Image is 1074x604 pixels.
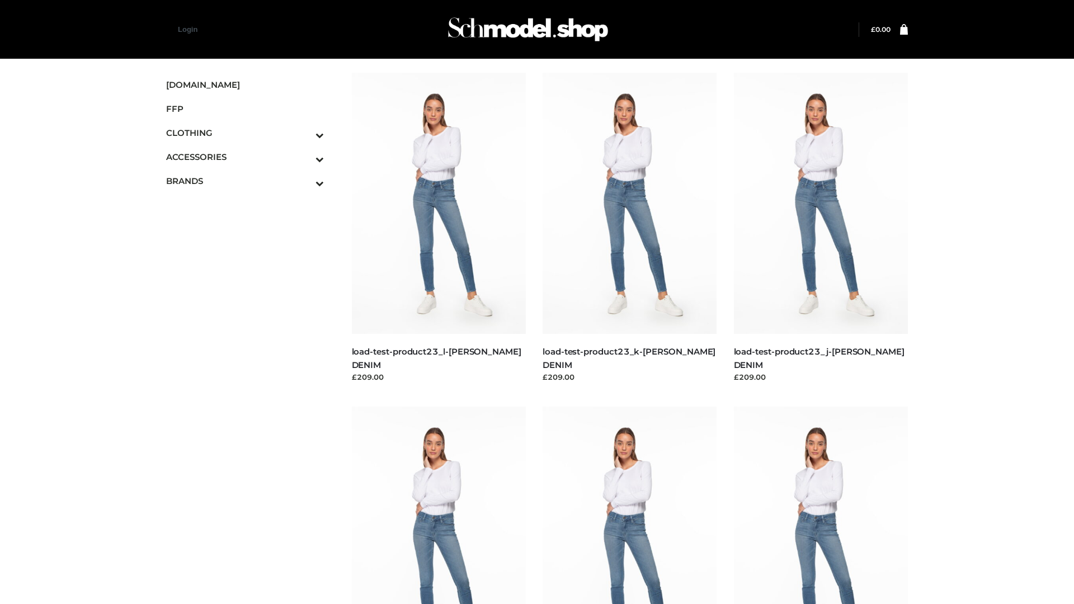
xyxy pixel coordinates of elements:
div: £209.00 [734,371,908,383]
span: £ [871,25,875,34]
button: Toggle Submenu [285,145,324,169]
div: £209.00 [352,371,526,383]
bdi: 0.00 [871,25,891,34]
span: FFP [166,102,324,115]
span: [DOMAIN_NAME] [166,78,324,91]
span: ACCESSORIES [166,150,324,163]
a: £0.00 [871,25,891,34]
a: Login [178,25,197,34]
a: BRANDSToggle Submenu [166,169,324,193]
a: load-test-product23_j-[PERSON_NAME] DENIM [734,346,905,370]
button: Toggle Submenu [285,169,324,193]
div: £209.00 [543,371,717,383]
span: CLOTHING [166,126,324,139]
img: Schmodel Admin 964 [444,7,612,51]
a: ACCESSORIESToggle Submenu [166,145,324,169]
button: Toggle Submenu [285,121,324,145]
a: load-test-product23_k-[PERSON_NAME] DENIM [543,346,715,370]
a: CLOTHINGToggle Submenu [166,121,324,145]
span: BRANDS [166,174,324,187]
a: FFP [166,97,324,121]
a: load-test-product23_l-[PERSON_NAME] DENIM [352,346,521,370]
a: [DOMAIN_NAME] [166,73,324,97]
